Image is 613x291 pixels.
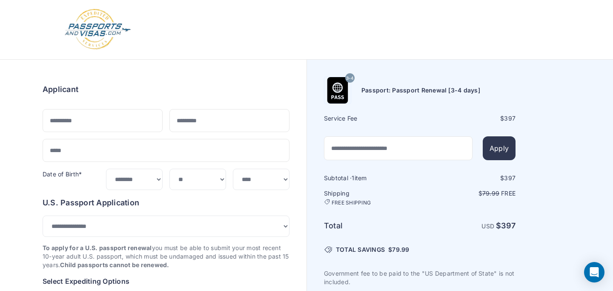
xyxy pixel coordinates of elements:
span: 79.99 [482,190,499,197]
span: 3-4 [346,73,354,84]
h6: Shipping [324,189,419,206]
p: you must be able to submit your most recent 10-year adult U.S. passport, which must be undamaged ... [43,244,289,269]
h6: Subtotal · item [324,174,419,182]
h6: Select Expediting Options [43,276,289,286]
span: 397 [504,115,516,122]
h6: Applicant [43,84,78,95]
span: Free [501,190,516,197]
span: FREE SHIPPING [332,199,371,206]
span: 397 [504,174,516,182]
div: $ [421,114,516,123]
strong: To apply for a U.S. passport renewal [43,244,152,251]
div: $ [421,174,516,182]
p: $ [421,189,516,198]
span: 397 [501,221,516,230]
p: Government fee to be paid to the "US Department of State" is not included. [324,269,516,286]
span: 1 [352,174,354,182]
span: TOTAL SAVINGS [336,245,385,254]
span: 79.99 [392,246,409,253]
strong: Child passports cannot be renewed. [60,261,169,268]
span: USD [481,222,494,230]
div: Open Intercom Messenger [584,262,604,282]
h6: Service Fee [324,114,419,123]
label: Date of Birth* [43,170,82,178]
img: Logo [64,9,132,51]
button: Apply [483,136,516,160]
span: $ [388,245,409,254]
strong: $ [496,221,516,230]
h6: U.S. Passport Application [43,197,289,209]
h6: Passport: Passport Renewal [3-4 days] [361,86,480,95]
img: Product Name [324,77,351,104]
h6: Total [324,220,419,232]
